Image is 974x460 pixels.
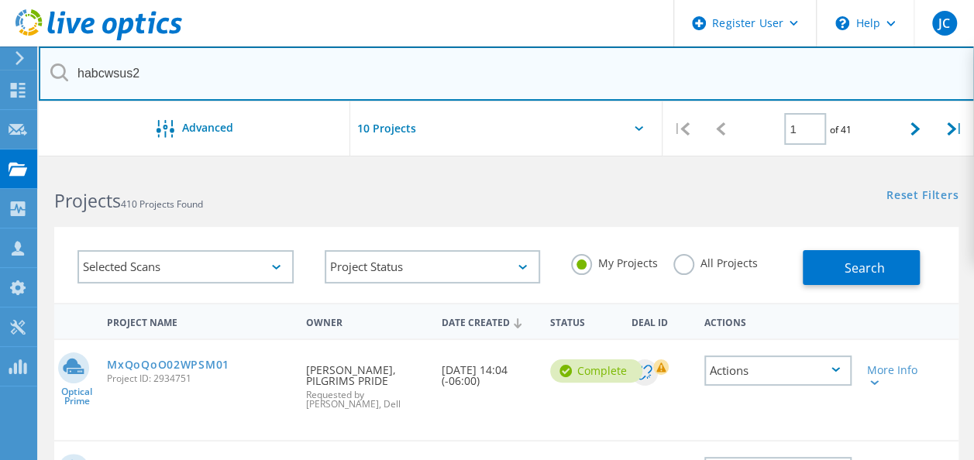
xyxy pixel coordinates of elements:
[835,16,849,30] svg: \n
[697,307,859,335] div: Actions
[935,101,974,156] div: |
[107,374,291,383] span: Project ID: 2934751
[886,190,959,203] a: Reset Filters
[182,122,233,133] span: Advanced
[550,359,642,383] div: Complete
[704,355,852,386] div: Actions
[298,307,434,335] div: Owner
[434,307,542,336] div: Date Created
[54,188,121,213] b: Projects
[542,307,624,335] div: Status
[15,33,182,43] a: Live Optics Dashboard
[571,254,658,269] label: My Projects
[99,307,298,335] div: Project Name
[77,250,294,283] div: Selected Scans
[867,365,924,386] div: More Info
[624,307,696,335] div: Deal Id
[306,390,426,409] span: Requested by [PERSON_NAME], Dell
[938,17,950,29] span: JC
[121,197,203,211] span: 410 Projects Found
[325,250,541,283] div: Project Status
[673,254,758,269] label: All Projects
[434,340,542,402] div: [DATE] 14:04 (-06:00)
[663,101,701,156] div: |
[107,359,229,370] a: MxQoQoO02WPSM01
[844,259,884,276] span: Search
[803,250,920,285] button: Search
[54,387,99,406] span: Optical Prime
[298,340,434,424] div: [PERSON_NAME], PILGRIMS PRIDE
[830,123,852,136] span: of 41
